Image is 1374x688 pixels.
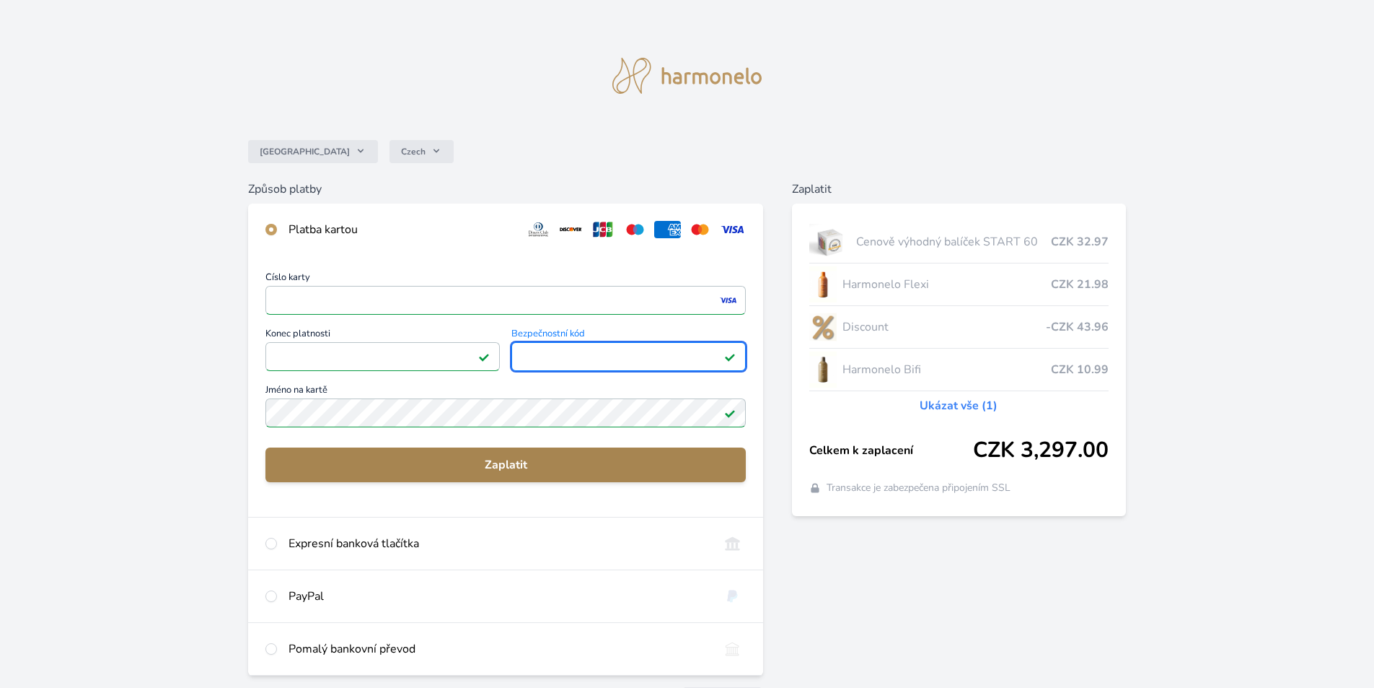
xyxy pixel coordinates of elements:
[719,640,746,658] img: bankTransfer_IBAN.svg
[265,329,500,342] span: Konec platnosti
[724,407,736,419] img: Platné pole
[1051,233,1109,251] span: CZK 32.97
[809,352,837,388] img: CLEAN_BIFI_se_stinem_x-lo.jpg
[558,221,584,238] img: discover.svg
[809,224,850,260] img: start.jpg
[478,351,490,362] img: Platné pole
[973,437,1109,463] span: CZK 3,297.00
[719,535,746,552] img: onlineBanking_CZ.svg
[511,329,746,342] span: Bezpečnostní kód
[289,588,708,605] div: PayPal
[718,294,738,307] img: visa
[389,140,454,163] button: Czech
[401,146,426,157] span: Czech
[525,221,552,238] img: diners.svg
[1051,361,1109,378] span: CZK 10.99
[1051,276,1109,293] span: CZK 21.98
[248,180,763,198] h6: Způsob platby
[277,456,734,474] span: Zaplatit
[920,397,998,414] a: Ukázat vše (1)
[809,309,837,345] img: discount-lo.png
[272,347,493,367] iframe: Iframe pro datum vypršení platnosti
[289,221,514,238] div: Platba kartou
[265,386,746,399] span: Jméno na kartě
[590,221,617,238] img: jcb.svg
[842,318,1046,336] span: Discount
[1046,318,1109,336] span: -CZK 43.96
[622,221,648,238] img: maestro.svg
[809,442,973,459] span: Celkem k zaplacení
[827,481,1010,495] span: Transakce je zabezpečena připojením SSL
[289,535,708,552] div: Expresní banková tlačítka
[856,233,1051,251] span: Cenově výhodný balíček START 60
[612,58,762,94] img: logo.svg
[687,221,713,238] img: mc.svg
[719,221,746,238] img: visa.svg
[265,273,746,286] span: Číslo karty
[792,180,1126,198] h6: Zaplatit
[842,276,1051,293] span: Harmonelo Flexi
[265,448,746,482] button: Zaplatit
[809,266,837,302] img: CLEAN_FLEXI_se_stinem_x-hi_(1)-lo.jpg
[842,361,1051,378] span: Harmonelo Bifi
[248,140,378,163] button: [GEOGRAPHIC_DATA]
[518,347,739,367] iframe: Iframe pro bezpečnostní kód
[724,351,736,362] img: Platné pole
[265,399,746,427] input: Jméno na kartěPlatné pole
[719,588,746,605] img: paypal.svg
[654,221,681,238] img: amex.svg
[289,640,708,658] div: Pomalý bankovní převod
[260,146,350,157] span: [GEOGRAPHIC_DATA]
[272,290,739,310] iframe: Iframe pro číslo karty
